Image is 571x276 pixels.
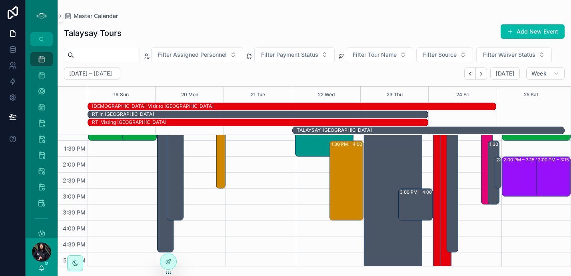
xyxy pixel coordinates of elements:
span: Filter Assigned Personnel [158,51,227,59]
span: 2:30 PM [61,177,88,184]
button: 25 Sat [524,87,538,103]
button: Select Button [346,47,413,62]
div: 2:00 PM – 3:15 PM [503,157,545,163]
span: 1:30 PM [62,145,88,152]
span: 3:00 PM [61,193,88,200]
span: Week [531,70,547,77]
div: 3:00 PM – 4:00 PM [399,189,432,220]
div: 2:00 PM – 3:00 PM [495,157,501,188]
div: 2:00 PM – 3:15 PMVAN: [GEOGRAPHIC_DATA][PERSON_NAME] (4) [PERSON_NAME], TW:NTQI-TXVX [502,157,560,196]
div: RT: Visting England [92,119,166,126]
button: Select Button [254,47,335,62]
button: Select Button [416,47,473,62]
button: Back [464,68,476,80]
div: 2:00 PM – 3:00 PM [496,157,538,163]
button: 23 Thu [387,87,403,103]
button: 21 Tue [251,87,265,103]
div: 2:00 PM – 3:15 PM [537,157,570,196]
button: Week [526,67,565,80]
div: RT: Visting [GEOGRAPHIC_DATA] [92,119,166,125]
span: 2:00 PM [61,161,88,168]
img: App logo [35,10,48,22]
div: scrollable content [26,46,58,238]
div: [DEMOGRAPHIC_DATA]: Visit to [GEOGRAPHIC_DATA] [92,103,214,109]
span: Master Calendar [74,12,118,20]
div: 1:00 PM – 2:00 PMVAN: SSM - [PERSON_NAME] (1) [PERSON_NAME], TW:EBWK-HBDK [295,125,353,156]
span: Filter Tour Name [353,51,397,59]
span: 4:00 PM [61,225,88,232]
button: 22 Wed [318,87,335,103]
span: 4:30 PM [61,241,88,248]
button: Add New Event [501,24,565,39]
button: Next [476,68,487,80]
h2: [DATE] – [DATE] [69,69,112,77]
div: 1:30 PM – 3:30 PM [489,141,531,147]
span: 1:00 PM [62,129,88,136]
div: 3:00 PM – 4:00 PM [400,189,442,195]
div: 12:30 PM – 3:30 PM [481,109,492,204]
span: 5:00 PM [61,257,88,264]
button: 19 Sun [114,87,129,103]
span: Filter Waiver Status [483,51,535,59]
button: Select Button [151,47,243,62]
span: [DATE] [495,70,514,77]
div: RT in UK [92,111,154,118]
div: 1:30 PM – 3:30 PM [488,141,499,204]
button: [DATE] [490,67,519,80]
span: 3:30 PM [61,209,88,216]
span: Filter Payment Status [261,51,318,59]
div: 1:00 PM – 3:00 PM [216,125,226,188]
button: 24 Fri [456,87,469,103]
span: Filter Source [423,51,457,59]
div: 1:30 PM – 4:00 PM [331,141,372,147]
div: TALAYSAY: [GEOGRAPHIC_DATA] [297,127,372,133]
button: Select Button [476,47,552,62]
a: Master Calendar [64,12,118,20]
div: TALAYSAY: Japan [297,127,372,134]
button: 20 Mon [181,87,198,103]
div: SHAE: Visit to Japan [92,103,214,110]
div: RT in [GEOGRAPHIC_DATA] [92,111,154,117]
div: 1:30 PM – 4:00 PM [330,141,363,220]
h1: Talaysay Tours [64,28,122,39]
